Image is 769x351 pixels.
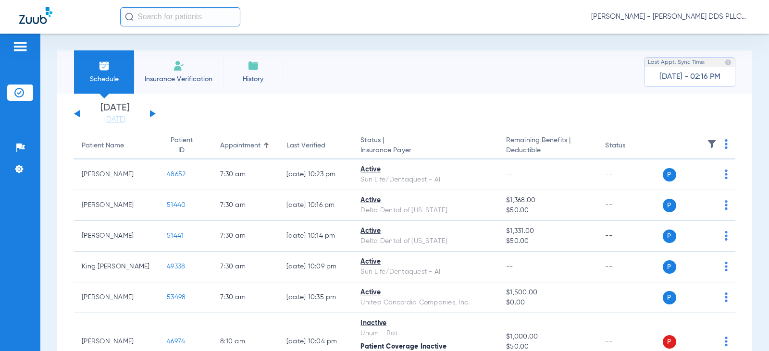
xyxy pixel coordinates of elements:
[212,190,279,221] td: 7:30 AM
[591,12,750,22] span: [PERSON_NAME] - [PERSON_NAME] DDS PLLC
[597,159,662,190] td: --
[167,232,184,239] span: 51441
[173,60,185,72] img: Manual Insurance Verification
[167,135,196,156] div: Patient ID
[659,72,720,82] span: [DATE] - 02:16 PM
[19,7,52,24] img: Zuub Logo
[167,338,185,345] span: 46974
[360,195,491,206] div: Active
[725,292,728,302] img: group-dot-blue.svg
[99,60,110,72] img: Schedule
[663,291,676,304] span: P
[86,103,144,124] li: [DATE]
[360,267,491,277] div: Sun Life/Dentaquest - AI
[506,206,590,216] span: $50.00
[220,141,271,151] div: Appointment
[360,257,491,267] div: Active
[597,190,662,221] td: --
[286,141,346,151] div: Last Verified
[125,12,134,21] img: Search Icon
[725,139,728,149] img: group-dot-blue.svg
[506,171,513,178] span: --
[597,133,662,159] th: Status
[286,141,325,151] div: Last Verified
[663,199,676,212] span: P
[360,145,491,156] span: Insurance Payer
[74,282,159,313] td: [PERSON_NAME]
[360,236,491,246] div: Delta Dental of [US_STATE]
[230,74,276,84] span: History
[725,59,732,66] img: last sync help info
[12,41,28,52] img: hamburger-icon
[663,260,676,274] span: P
[725,169,728,179] img: group-dot-blue.svg
[360,318,491,328] div: Inactive
[279,282,353,313] td: [DATE] 10:35 PM
[360,298,491,308] div: United Concordia Companies, Inc.
[279,252,353,282] td: [DATE] 10:09 PM
[360,288,491,298] div: Active
[74,252,159,282] td: King [PERSON_NAME]
[74,190,159,221] td: [PERSON_NAME]
[360,175,491,185] div: Sun Life/Dentaquest - AI
[648,58,706,67] span: Last Appt. Sync Time:
[248,60,259,72] img: History
[360,328,491,339] div: Unum - Bot
[167,135,205,156] div: Patient ID
[725,200,728,210] img: group-dot-blue.svg
[86,115,144,124] a: [DATE]
[167,263,185,270] span: 49338
[360,165,491,175] div: Active
[74,159,159,190] td: [PERSON_NAME]
[167,294,186,301] span: 53498
[597,221,662,252] td: --
[721,305,769,351] iframe: Chat Widget
[82,141,124,151] div: Patient Name
[212,221,279,252] td: 7:30 AM
[81,74,127,84] span: Schedule
[360,226,491,236] div: Active
[597,282,662,313] td: --
[220,141,260,151] div: Appointment
[360,343,447,350] span: Patient Coverage Inactive
[506,288,590,298] span: $1,500.00
[506,263,513,270] span: --
[663,335,676,349] span: P
[725,231,728,241] img: group-dot-blue.svg
[506,195,590,206] span: $1,368.00
[506,298,590,308] span: $0.00
[120,7,240,26] input: Search for patients
[167,202,186,208] span: 51440
[506,332,590,342] span: $1,000.00
[506,226,590,236] span: $1,331.00
[663,230,676,243] span: P
[353,133,498,159] th: Status |
[167,171,186,178] span: 48652
[141,74,216,84] span: Insurance Verification
[663,168,676,182] span: P
[279,190,353,221] td: [DATE] 10:16 PM
[725,262,728,271] img: group-dot-blue.svg
[498,133,597,159] th: Remaining Benefits |
[506,145,590,156] span: Deductible
[506,236,590,246] span: $50.00
[212,282,279,313] td: 7:30 AM
[212,252,279,282] td: 7:30 AM
[707,139,717,149] img: filter.svg
[360,206,491,216] div: Delta Dental of [US_STATE]
[212,159,279,190] td: 7:30 AM
[279,159,353,190] td: [DATE] 10:23 PM
[82,141,151,151] div: Patient Name
[74,221,159,252] td: [PERSON_NAME]
[279,221,353,252] td: [DATE] 10:14 PM
[597,252,662,282] td: --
